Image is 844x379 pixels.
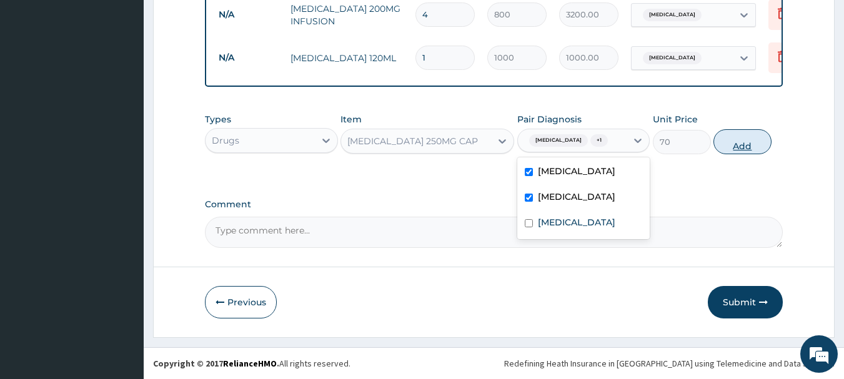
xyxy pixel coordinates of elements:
img: d_794563401_company_1708531726252_794563401 [23,62,51,94]
label: [MEDICAL_DATA] [538,190,615,203]
button: Previous [205,286,277,318]
div: [MEDICAL_DATA] 250MG CAP [347,135,478,147]
footer: All rights reserved. [144,347,844,379]
label: Item [340,113,362,126]
strong: Copyright © 2017 . [153,358,279,369]
td: [MEDICAL_DATA] 120ML [284,46,409,71]
span: [MEDICAL_DATA] [643,9,702,21]
label: [MEDICAL_DATA] [538,165,615,177]
label: Types [205,114,231,125]
span: [MEDICAL_DATA] [529,134,588,147]
span: [MEDICAL_DATA] [643,52,702,64]
div: Minimize live chat window [205,6,235,36]
div: Chat with us now [65,70,210,86]
div: Redefining Heath Insurance in [GEOGRAPHIC_DATA] using Telemedicine and Data Science! [504,357,835,370]
span: + 1 [590,134,608,147]
td: N/A [212,46,284,69]
label: Pair Diagnosis [517,113,582,126]
label: [MEDICAL_DATA] [538,216,615,229]
div: Drugs [212,134,239,147]
button: Add [713,129,772,154]
label: Comment [205,199,783,210]
td: N/A [212,3,284,26]
span: We're online! [72,111,172,237]
button: Submit [708,286,783,318]
label: Unit Price [653,113,698,126]
textarea: Type your message and hit 'Enter' [6,249,238,293]
a: RelianceHMO [223,358,277,369]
